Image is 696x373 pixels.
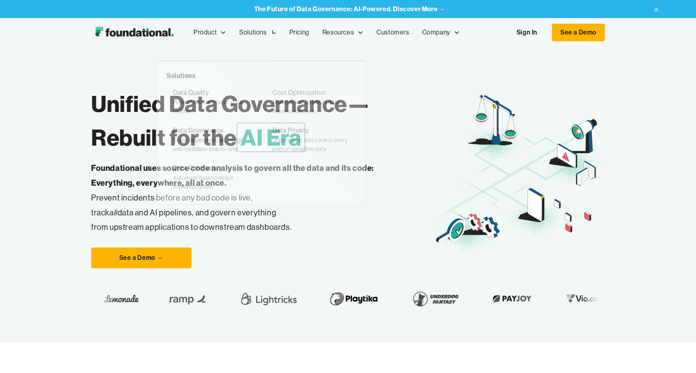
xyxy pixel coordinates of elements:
[91,87,433,154] h1: Unified Data Governance— Rebuilt for the
[509,24,545,41] a: Sign In
[322,27,354,38] div: Resources
[157,61,366,205] nav: Solutions
[254,5,446,13] a: The Future of Data Governance: AI-Powered. Discover More →
[91,163,374,188] strong: Foundational uses source code analysis to govern all the data and its code: Everything, everywher...
[325,288,383,310] img: Playtika
[283,19,316,46] a: Pricing
[233,19,283,46] div: Solutions
[167,84,256,119] a: Data QualityPrevent the next major data incident
[173,173,250,191] div: Automate data contract implementation
[167,71,356,81] div: Solutions
[173,163,217,174] div: Data Contracts
[187,19,233,46] div: Product
[91,24,177,41] a: home
[165,288,213,310] img: Ramp
[316,19,370,46] div: Resources
[273,136,350,154] div: Understand and control every path of sensitive data
[173,97,250,116] div: Prevent the next major data incident
[266,122,356,156] a: Data PrivacyUnderstand and control every path of sensitive data
[656,334,696,373] iframe: Chat Widget
[273,125,309,136] div: Data Privacy
[91,247,191,268] a: See a Demo →
[238,288,299,310] img: Lightricks
[173,125,224,136] div: Data Governance
[273,87,326,98] div: Cost Optimization
[422,27,450,38] div: Company
[104,292,139,305] img: Lemonade
[91,161,399,235] p: Prevent incidents before any bad code is live, track data and AI pipelines, and govern everything...
[266,84,356,119] a: Cost OptimizationManage and optimize data warehouse costs
[408,288,463,310] img: Underdog Fantasy
[370,19,415,46] a: Customers
[416,19,466,46] div: Company
[167,122,256,156] a: Data GovernanceTrack dependencies, usage and metadata end-to-end
[91,24,177,41] img: Foundational Logo
[110,207,118,217] em: all
[488,292,536,305] img: Payjoy
[193,27,217,38] div: Product
[273,97,350,116] div: Manage and optimize data warehouse costs
[239,27,267,38] div: Solutions
[552,24,605,41] a: See a Demo
[167,160,256,195] a: Data ContractsAutomate data contract implementation
[173,136,250,154] div: Track dependencies, usage and metadata end-to-end
[173,87,209,98] div: Data Quality
[562,292,608,305] img: Vio.com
